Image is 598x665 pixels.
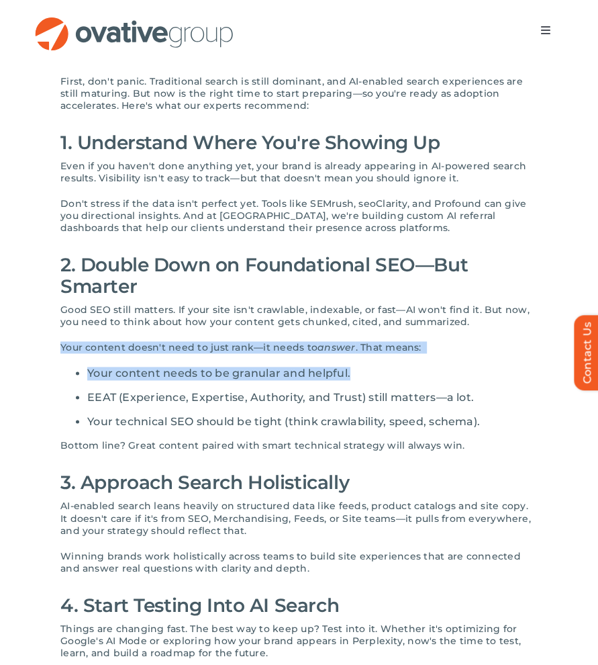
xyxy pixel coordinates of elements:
[60,304,530,328] span: Good SEO still matters. If your site isn't crawlable, indexable, or fast—AI won't find it. But no...
[60,500,531,536] span: AI-enabled search leans heavily on structured data like feeds, product catalogs and site copy. It...
[60,341,317,353] span: Your content doesn't need to just rank—it needs to
[60,75,523,112] span: First, don't panic. Traditional search is still dominant, and AI-enabled search experiences are s...
[87,367,350,380] span: Your content needs to be granular and helpful.
[317,341,355,353] span: answer
[60,622,521,658] span: Things are changing fast. The best way to keep up? Test into it. Whether it's optimizing for Goog...
[60,247,538,304] h3: 2. Double Down on Foundational SEO—But Smarter
[355,341,421,353] span: . That means:
[60,439,464,451] span: Bottom line? Great content paired with smart technical strategy will always win.
[60,197,526,234] span: Don't stress if the data isn't perfect yet. Tools like SEMrush, seoClarity, and Profound can give...
[60,125,538,160] h3: 1. Understand Where You're Showing Up
[60,549,521,574] span: Winning brands work holistically across teams to build site experiences that are connected and an...
[87,415,480,428] span: Your technical SEO should be tight (think crawlability, speed, schema).
[527,17,564,44] nav: Menu
[60,587,538,622] h3: 4. Start Testing Into AI Search
[60,160,526,184] span: Even if you haven't done anything yet, your brand is already appearing in AI-powered search resul...
[60,465,538,500] h3: 3. Approach Search Holistically
[34,15,235,28] a: OG_Full_horizontal_RGB
[87,391,474,404] span: EEAT (Experience, Expertise, Authority, and Trust) still matters—a lot.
